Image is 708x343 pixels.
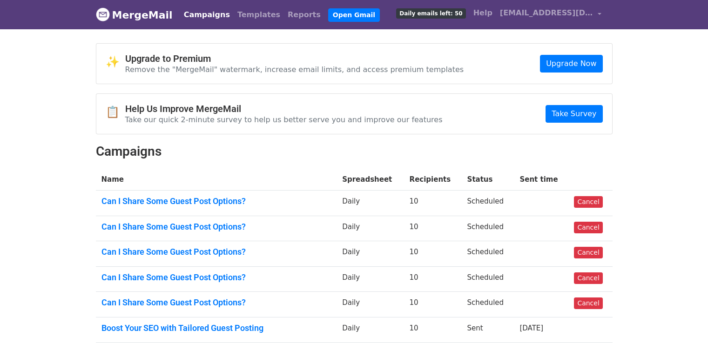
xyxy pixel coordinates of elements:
[574,247,602,258] a: Cancel
[514,169,568,191] th: Sent time
[396,8,465,19] span: Daily emails left: 50
[101,272,331,283] a: Can I Share Some Guest Post Options?
[125,65,464,74] p: Remove the "MergeMail" watermark, increase email limits, and access premium templates
[125,53,464,64] h4: Upgrade to Premium
[500,7,593,19] span: [EMAIL_ADDRESS][DOMAIN_NAME]
[574,297,602,309] a: Cancel
[101,247,331,257] a: Can I Share Some Guest Post Options?
[404,241,462,267] td: 10
[546,105,602,123] a: Take Survey
[337,241,404,267] td: Daily
[404,216,462,241] td: 10
[328,8,380,22] a: Open Gmail
[337,266,404,292] td: Daily
[404,169,462,191] th: Recipients
[337,169,404,191] th: Spreadsheet
[462,216,514,241] td: Scheduled
[96,144,613,159] h2: Campaigns
[284,6,324,24] a: Reports
[106,55,125,69] span: ✨
[337,292,404,317] td: Daily
[101,297,331,308] a: Can I Share Some Guest Post Options?
[337,216,404,241] td: Daily
[125,115,443,125] p: Take our quick 2-minute survey to help us better serve you and improve our features
[337,317,404,343] td: Daily
[574,222,602,233] a: Cancel
[574,196,602,208] a: Cancel
[540,55,602,73] a: Upgrade Now
[404,266,462,292] td: 10
[404,317,462,343] td: 10
[462,266,514,292] td: Scheduled
[496,4,605,26] a: [EMAIL_ADDRESS][DOMAIN_NAME]
[96,169,337,191] th: Name
[101,222,331,232] a: Can I Share Some Guest Post Options?
[101,196,331,206] a: Can I Share Some Guest Post Options?
[337,191,404,216] td: Daily
[106,106,125,119] span: 📋
[519,324,543,332] a: [DATE]
[404,191,462,216] td: 10
[234,6,284,24] a: Templates
[180,6,234,24] a: Campaigns
[462,292,514,317] td: Scheduled
[462,241,514,267] td: Scheduled
[125,103,443,114] h4: Help Us Improve MergeMail
[404,292,462,317] td: 10
[470,4,496,22] a: Help
[392,4,469,22] a: Daily emails left: 50
[462,317,514,343] td: Sent
[96,5,173,25] a: MergeMail
[101,323,331,333] a: Boost Your SEO with Tailored Guest Posting
[96,7,110,21] img: MergeMail logo
[462,191,514,216] td: Scheduled
[574,272,602,284] a: Cancel
[462,169,514,191] th: Status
